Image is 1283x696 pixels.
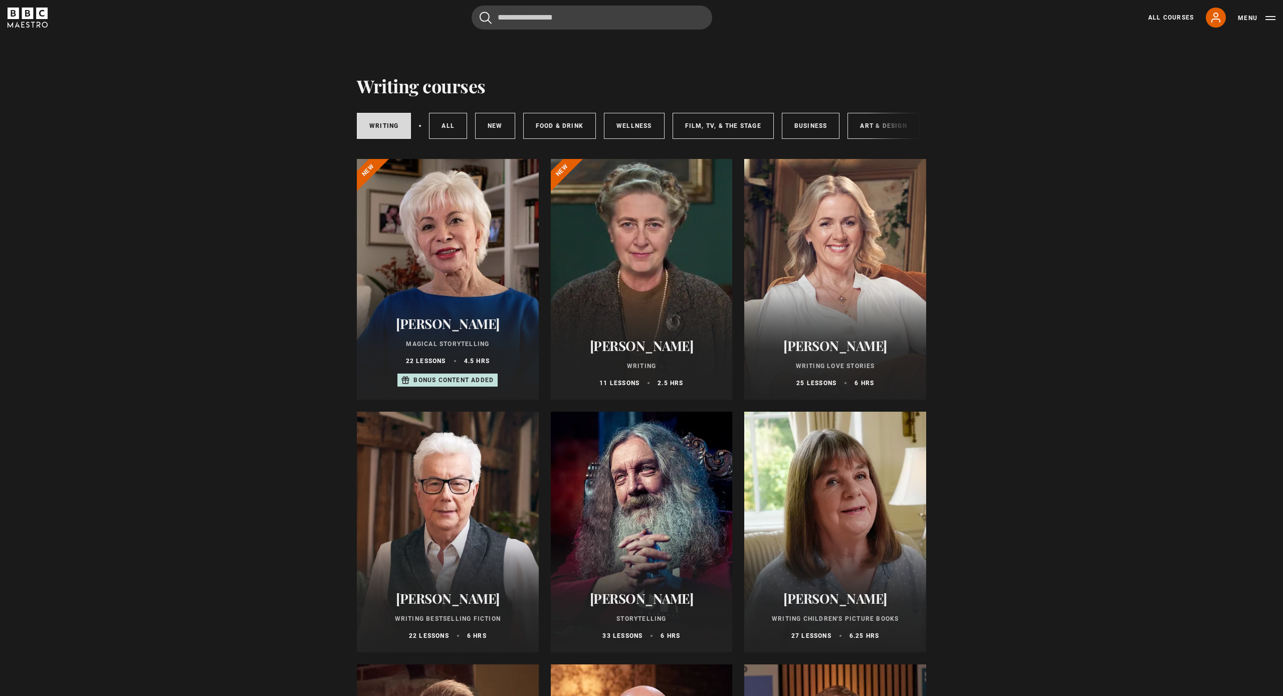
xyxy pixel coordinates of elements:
[756,362,914,371] p: Writing Love Stories
[357,75,486,96] h1: Writing courses
[480,12,492,24] button: Submit the search query
[523,113,596,139] a: Food & Drink
[796,379,836,388] p: 25 lessons
[756,591,914,606] h2: [PERSON_NAME]
[847,113,919,139] a: Art & Design
[429,113,467,139] a: All
[791,631,831,640] p: 27 lessons
[563,362,721,371] p: Writing
[1238,13,1275,23] button: Toggle navigation
[409,631,449,640] p: 22 lessons
[472,6,712,30] input: Search
[369,614,527,623] p: Writing Bestselling Fiction
[8,8,48,28] svg: BBC Maestro
[602,631,643,640] p: 33 lessons
[464,357,490,366] p: 4.5 hrs
[673,113,774,139] a: Film, TV, & The Stage
[756,614,914,623] p: Writing Children's Picture Books
[744,159,926,400] a: [PERSON_NAME] Writing Love Stories 25 lessons 6 hrs
[1148,13,1194,22] a: All Courses
[475,113,515,139] a: New
[658,379,683,388] p: 2.5 hrs
[357,159,539,400] a: [PERSON_NAME] Magical Storytelling 22 lessons 4.5 hrs Bonus content added New
[357,412,539,652] a: [PERSON_NAME] Writing Bestselling Fiction 22 lessons 6 hrs
[551,412,733,652] a: [PERSON_NAME] Storytelling 33 lessons 6 hrs
[369,339,527,349] p: Magical Storytelling
[563,338,721,354] h2: [PERSON_NAME]
[744,412,926,652] a: [PERSON_NAME] Writing Children's Picture Books 27 lessons 6.25 hrs
[563,614,721,623] p: Storytelling
[369,316,527,331] h2: [PERSON_NAME]
[782,113,840,139] a: Business
[551,159,733,400] a: [PERSON_NAME] Writing 11 lessons 2.5 hrs New
[854,379,874,388] p: 6 hrs
[467,631,487,640] p: 6 hrs
[599,379,639,388] p: 11 lessons
[369,591,527,606] h2: [PERSON_NAME]
[661,631,680,640] p: 6 hrs
[604,113,665,139] a: Wellness
[406,357,446,366] p: 22 lessons
[563,591,721,606] h2: [PERSON_NAME]
[413,376,494,385] p: Bonus content added
[357,113,411,139] a: Writing
[849,631,880,640] p: 6.25 hrs
[756,338,914,354] h2: [PERSON_NAME]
